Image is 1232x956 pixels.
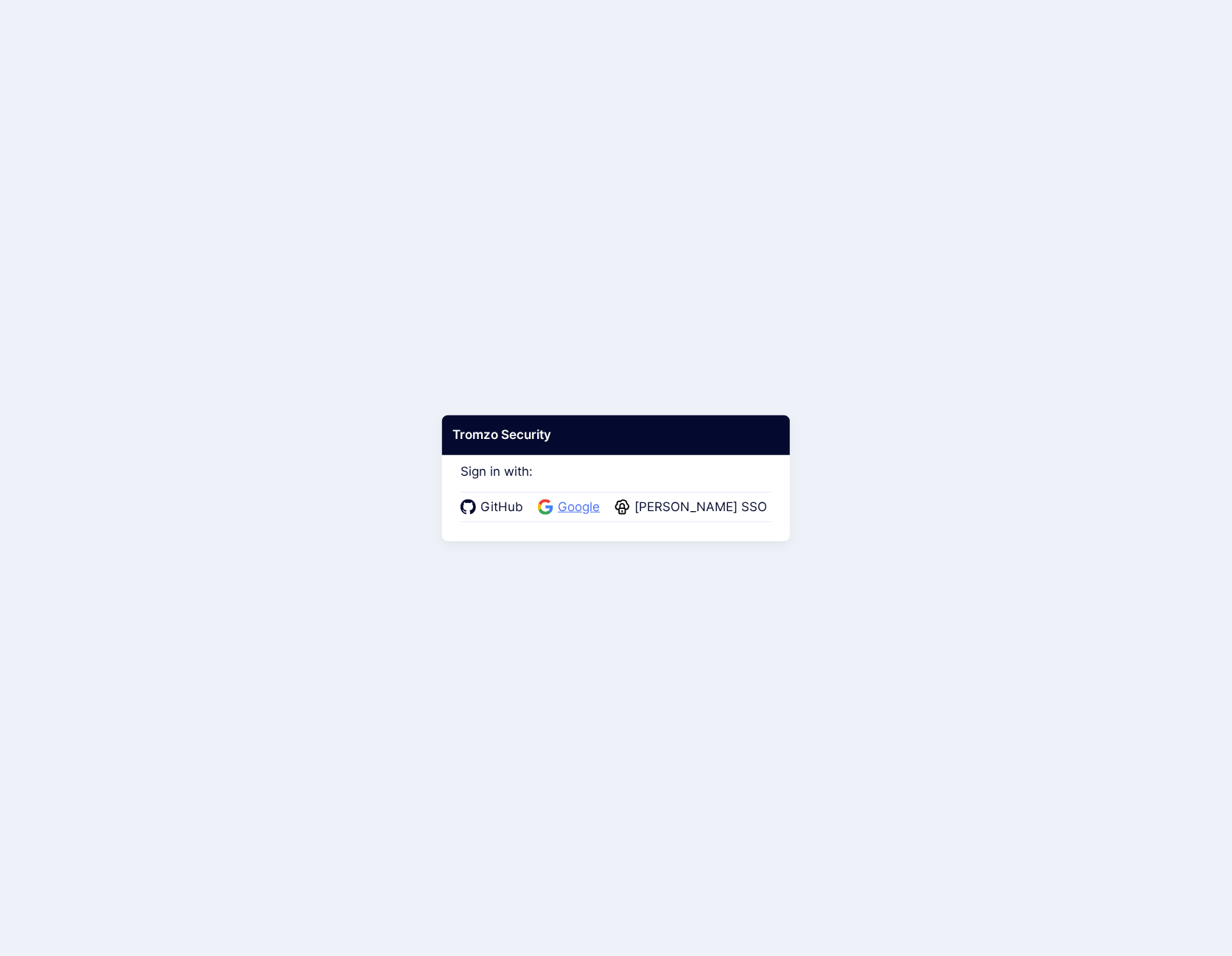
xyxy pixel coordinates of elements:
[476,498,528,517] span: GitHub
[615,498,771,517] a: [PERSON_NAME] SSO
[442,415,790,455] div: Tromzo Security
[630,498,771,517] span: [PERSON_NAME] SSO
[461,498,528,517] a: GitHub
[538,498,604,517] a: Google
[461,444,771,522] div: Sign in with:
[553,498,604,517] span: Google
